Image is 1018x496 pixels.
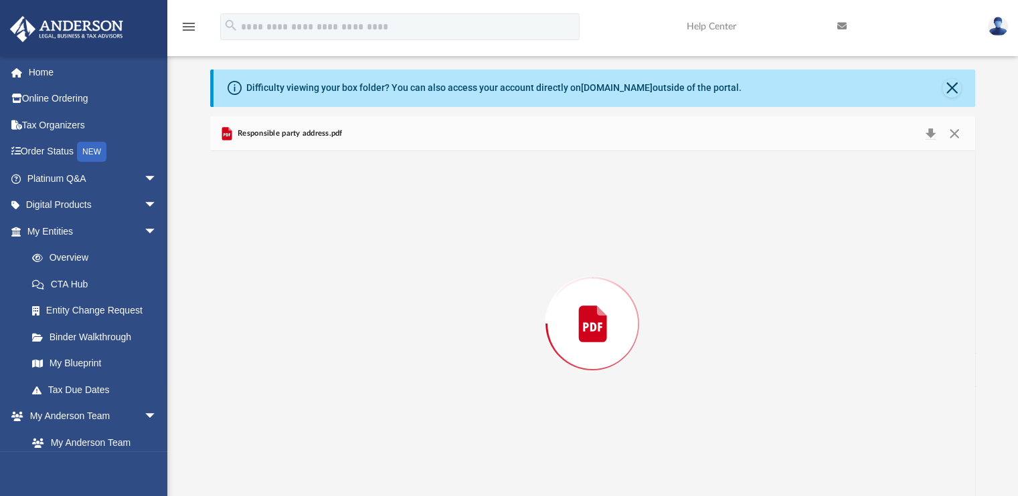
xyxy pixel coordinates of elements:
button: Download [919,124,943,143]
a: My Blueprint [19,350,171,377]
span: arrow_drop_down [144,165,171,193]
a: CTA Hub [19,271,177,297]
span: arrow_drop_down [144,403,171,430]
div: Difficulty viewing your box folder? You can also access your account directly on outside of the p... [246,81,742,95]
a: Overview [19,245,177,271]
a: My Anderson Team [19,429,164,456]
img: Anderson Advisors Platinum Portal [6,16,127,42]
a: Order StatusNEW [9,138,177,166]
a: Platinum Q&Aarrow_drop_down [9,165,177,192]
i: search [224,18,238,33]
a: Tax Due Dates [19,376,177,403]
span: arrow_drop_down [144,218,171,245]
a: menu [181,25,197,35]
button: Close [942,79,961,98]
div: NEW [77,142,106,162]
img: User Pic [988,17,1008,36]
a: [DOMAIN_NAME] [581,82,653,93]
a: Entity Change Request [19,297,177,324]
button: Close [942,124,966,143]
a: Digital Productsarrow_drop_down [9,192,177,219]
a: My Entitiesarrow_drop_down [9,218,177,245]
a: My Anderson Teamarrow_drop_down [9,403,171,430]
a: Tax Organizers [9,112,177,138]
span: arrow_drop_down [144,192,171,219]
a: Online Ordering [9,86,177,112]
span: Responsible party address.pdf [235,128,343,140]
a: Binder Walkthrough [19,324,177,350]
a: Home [9,59,177,86]
i: menu [181,19,197,35]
